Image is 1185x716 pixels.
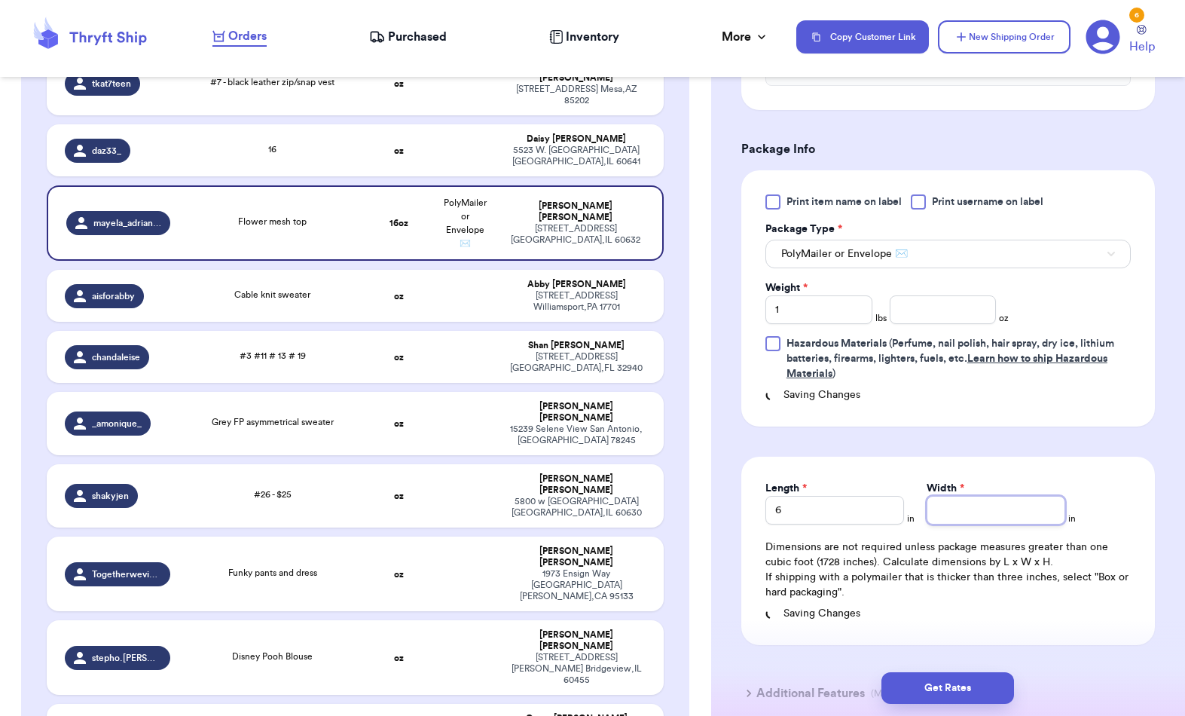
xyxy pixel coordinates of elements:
label: Length [765,481,807,496]
div: Daisy [PERSON_NAME] [507,133,646,145]
button: PolyMailer or Envelope ✉️ [765,240,1131,268]
span: Funky pants and dress [228,568,317,577]
span: Purchased [388,28,447,46]
a: 6 [1086,20,1120,54]
span: Disney Pooh Blouse [232,652,313,661]
div: 1973 Ensign Way [GEOGRAPHIC_DATA][PERSON_NAME] , CA 95133 [507,568,646,602]
span: Flower mesh top [238,217,307,226]
span: PolyMailer or Envelope ✉️ [444,198,487,248]
span: mayela_adrianaa [93,217,161,229]
span: tkat7teen [92,78,131,90]
span: in [1068,513,1076,525]
span: Print username on label [932,194,1043,210]
span: #3 #11 # 13 # 19 [240,351,306,360]
span: chandaleise [92,351,140,363]
span: Orders [228,27,267,45]
h3: Package Info [741,140,1155,158]
div: Abby [PERSON_NAME] [507,279,646,290]
a: Inventory [549,28,619,46]
label: Package Type [765,222,842,237]
strong: oz [394,653,404,662]
label: Width [927,481,964,496]
div: [STREET_ADDRESS] [GEOGRAPHIC_DATA] , FL 32940 [507,351,646,374]
label: Weight [765,280,808,295]
span: Cable knit sweater [234,290,310,299]
button: New Shipping Order [938,20,1070,54]
div: [PERSON_NAME] [PERSON_NAME] [507,200,644,223]
strong: oz [394,146,404,155]
strong: oz [394,292,404,301]
a: Purchased [369,28,447,46]
div: [PERSON_NAME] [PERSON_NAME] [507,546,646,568]
p: If shipping with a polymailer that is thicker than three inches, select "Box or hard packaging". [765,570,1131,600]
button: Copy Customer Link [796,20,929,54]
div: 6 [1129,8,1144,23]
span: in [907,513,915,525]
div: [PERSON_NAME] [PERSON_NAME] [507,473,646,496]
span: (Perfume, nail polish, hair spray, dry ice, lithium batteries, firearms, lighters, fuels, etc. ) [786,338,1114,379]
span: Print item name on label [786,194,902,210]
strong: oz [394,491,404,500]
div: Shan [PERSON_NAME] [507,340,646,351]
span: Grey FP asymmetrical sweater [212,418,334,427]
span: #26 - $25 [254,490,292,499]
a: Orders [212,27,267,47]
strong: oz [394,79,404,88]
span: lbs [875,312,887,324]
button: Get Rates [881,672,1014,704]
span: #7 - black leather zip/snap vest [210,78,334,87]
span: Hazardous Materials [786,338,887,349]
div: [STREET_ADDRESS] Williamsport , PA 17701 [507,290,646,313]
div: More [722,28,769,46]
span: 16 [268,145,276,154]
span: _amonique_ [92,418,142,430]
span: Saving Changes [783,606,860,621]
strong: oz [394,570,404,579]
span: Saving Changes [783,387,860,402]
span: stepho.[PERSON_NAME] [92,652,161,664]
strong: oz [394,419,404,428]
span: daz33_ [92,145,121,157]
span: aisforabby [92,290,135,302]
div: [PERSON_NAME] [PERSON_NAME] [507,401,646,424]
strong: 16 oz [389,219,408,228]
div: [STREET_ADDRESS] [GEOGRAPHIC_DATA] , IL 60632 [507,223,644,246]
div: 15239 Selene View San Antonio , [GEOGRAPHIC_DATA] 78245 [507,424,646,446]
div: Dimensions are not required unless package measures greater than one cubic foot (1728 inches). Ca... [765,540,1131,600]
span: Help [1129,38,1155,56]
div: [STREET_ADDRESS][PERSON_NAME] Bridgeview , IL 60455 [507,652,646,686]
strong: oz [394,353,404,362]
span: PolyMailer or Envelope ✉️ [781,246,908,262]
span: Inventory [566,28,619,46]
div: [PERSON_NAME] [PERSON_NAME] [507,629,646,652]
div: 5523 W. [GEOGRAPHIC_DATA] [GEOGRAPHIC_DATA] , IL 60641 [507,145,646,167]
a: Help [1129,25,1155,56]
span: Togetherwevintage [92,568,161,580]
span: oz [999,312,1009,324]
div: [STREET_ADDRESS] Mesa , AZ 85202 [507,84,646,106]
div: 5800 w [GEOGRAPHIC_DATA] [GEOGRAPHIC_DATA] , IL 60630 [507,496,646,519]
span: shakyjen [92,490,129,502]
